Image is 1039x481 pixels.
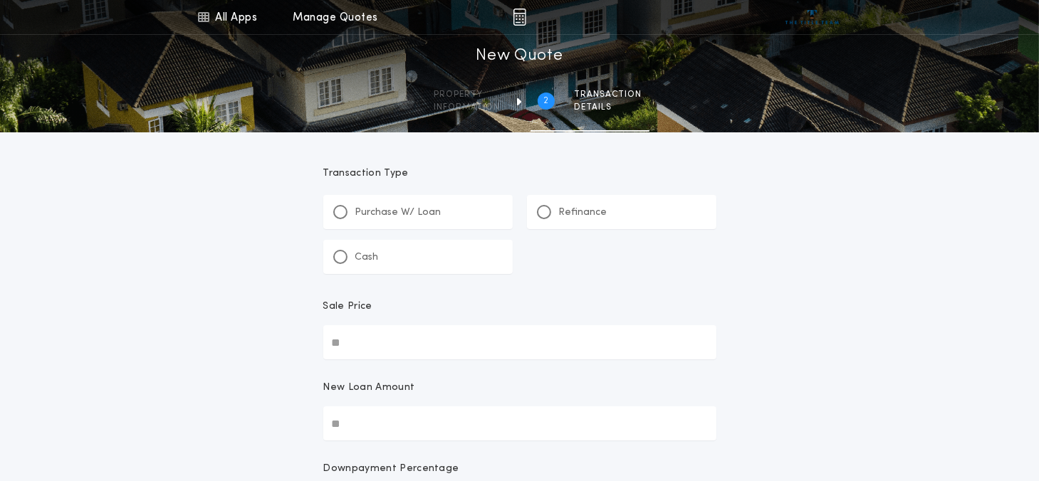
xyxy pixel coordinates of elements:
span: Property [434,89,501,100]
p: Downpayment Percentage [323,462,459,476]
p: Refinance [559,206,607,220]
p: Transaction Type [323,166,716,181]
span: details [575,102,642,113]
input: Sale Price [323,325,716,359]
span: information [434,102,501,113]
p: New Loan Amount [323,381,415,395]
h1: New Quote [476,45,563,68]
h2: 2 [543,95,548,107]
input: New Loan Amount [323,406,716,440]
img: img [513,9,526,26]
p: Cash [355,250,379,265]
p: Sale Price [323,300,372,314]
span: Transaction [575,89,642,100]
img: vs-icon [785,10,839,24]
p: Purchase W/ Loan [355,206,442,220]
